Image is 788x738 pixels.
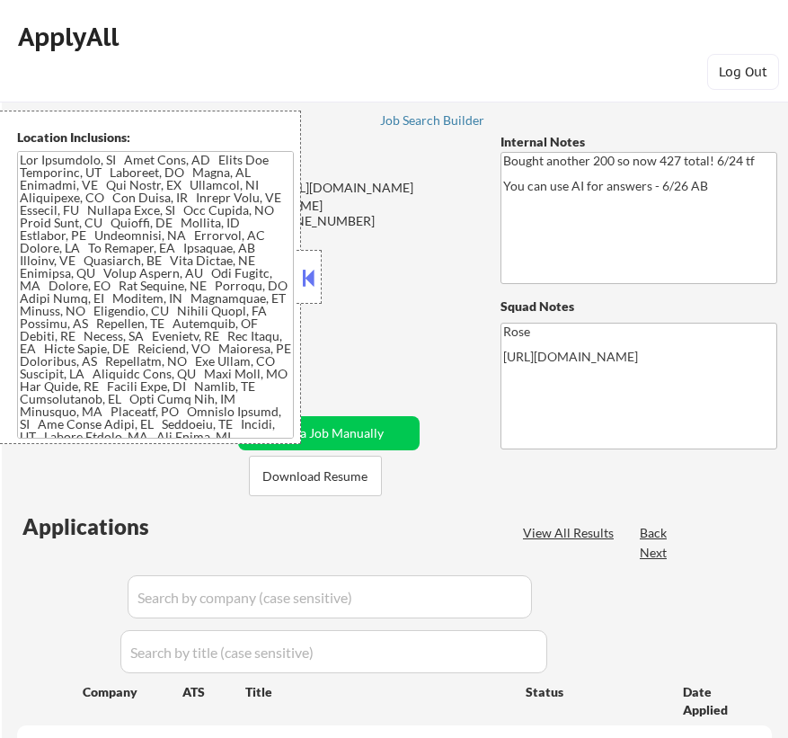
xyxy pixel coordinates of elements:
[380,113,485,131] a: Job Search Builder
[249,456,382,496] button: Download Resume
[380,114,485,127] div: Job Search Builder
[120,630,547,673] input: Search by title (case sensitive)
[238,416,420,450] button: Add a Job Manually
[526,675,657,707] div: Status
[182,683,245,701] div: ATS
[245,683,509,701] div: Title
[223,212,477,230] div: [PHONE_NUMBER]
[500,298,777,316] div: Squad Notes
[640,544,668,562] div: Next
[707,54,779,90] button: Log Out
[500,133,777,151] div: Internal Notes
[22,516,200,538] div: Applications
[523,524,619,542] div: View All Results
[128,575,532,618] input: Search by company (case sensitive)
[83,683,182,701] div: Company
[18,22,124,52] div: ApplyAll
[17,129,294,147] div: Location Inclusions:
[683,683,750,718] div: Date Applied
[640,524,668,542] div: Back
